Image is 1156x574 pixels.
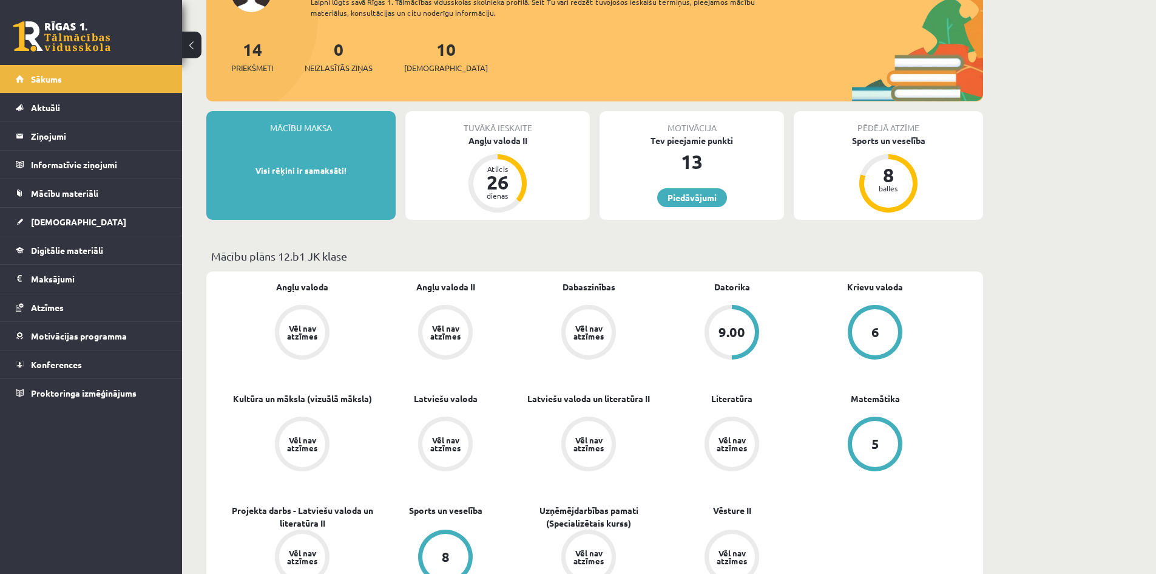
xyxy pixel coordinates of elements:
[517,504,660,530] a: Uzņēmējdarbības pamati (Specializētais kurss)
[404,38,488,74] a: 10[DEMOGRAPHIC_DATA]
[231,38,273,74] a: 14Priekšmeti
[600,147,784,176] div: 13
[409,504,482,517] a: Sports un veselība
[374,417,517,474] a: Vēl nav atzīmes
[285,436,319,452] div: Vēl nav atzīmes
[870,185,907,192] div: balles
[428,436,462,452] div: Vēl nav atzīmes
[405,134,590,214] a: Angļu valoda II Atlicis 26 dienas
[305,38,373,74] a: 0Neizlasītās ziņas
[847,281,903,293] a: Krievu valoda
[572,549,606,565] div: Vēl nav atzīmes
[404,62,488,74] span: [DEMOGRAPHIC_DATA]
[374,305,517,362] a: Vēl nav atzīmes
[276,281,328,293] a: Angļu valoda
[31,73,62,84] span: Sākums
[871,437,879,451] div: 5
[16,350,167,378] a: Konferences
[600,111,784,134] div: Motivācija
[16,379,167,407] a: Proktoringa izmēģinājums
[16,236,167,264] a: Digitālie materiāli
[31,245,103,256] span: Digitālie materiāli
[479,165,516,173] div: Atlicis
[31,151,167,179] legend: Informatīvie ziņojumi
[851,392,900,405] a: Matemātika
[212,165,390,177] p: Visi rēķini ir samaksāti!
[600,134,784,147] div: Tev pieejamie punkti
[16,151,167,179] a: Informatīvie ziņojumi
[211,248,978,264] p: Mācību plāns 12.b1 JK klase
[803,417,947,474] a: 5
[16,65,167,93] a: Sākums
[442,550,450,564] div: 8
[231,305,374,362] a: Vēl nav atzīmes
[517,417,660,474] a: Vēl nav atzīmes
[715,436,749,452] div: Vēl nav atzīmes
[31,265,167,293] legend: Maksājumi
[414,392,478,405] a: Latviešu valoda
[31,388,137,398] span: Proktoringa izmēģinājums
[31,102,60,113] span: Aktuāli
[16,293,167,321] a: Atzīmes
[233,392,372,405] a: Kultūra un māksla (vizuālā māksla)
[572,324,606,340] div: Vēl nav atzīmes
[231,62,273,74] span: Priekšmeti
[231,504,374,530] a: Projekta darbs - Latviešu valoda un literatūra II
[479,173,516,192] div: 26
[16,122,167,150] a: Ziņojumi
[715,549,749,565] div: Vēl nav atzīmes
[572,436,606,452] div: Vēl nav atzīmes
[527,392,650,405] a: Latviešu valoda un literatūra II
[405,111,590,134] div: Tuvākā ieskaite
[871,326,879,339] div: 6
[794,134,983,147] div: Sports un veselība
[16,94,167,121] a: Aktuāli
[31,216,126,227] span: [DEMOGRAPHIC_DATA]
[405,134,590,147] div: Angļu valoda II
[416,281,475,293] a: Angļu valoda II
[31,359,82,370] span: Konferences
[31,122,167,150] legend: Ziņojumi
[660,417,803,474] a: Vēl nav atzīmes
[803,305,947,362] a: 6
[428,324,462,340] div: Vēl nav atzīmes
[718,326,745,339] div: 9.00
[31,188,98,199] span: Mācību materiāli
[563,281,615,293] a: Dabaszinības
[231,417,374,474] a: Vēl nav atzīmes
[713,504,751,517] a: Vēsture II
[285,549,319,565] div: Vēl nav atzīmes
[16,208,167,236] a: [DEMOGRAPHIC_DATA]
[517,305,660,362] a: Vēl nav atzīmes
[794,111,983,134] div: Pēdējā atzīme
[479,192,516,199] div: dienas
[657,188,727,207] a: Piedāvājumi
[711,392,752,405] a: Literatūra
[16,322,167,350] a: Motivācijas programma
[13,21,110,52] a: Rīgas 1. Tālmācības vidusskola
[31,330,127,341] span: Motivācijas programma
[305,62,373,74] span: Neizlasītās ziņas
[660,305,803,362] a: 9.00
[206,111,396,134] div: Mācību maksa
[870,165,907,185] div: 8
[794,134,983,214] a: Sports un veselība 8 balles
[285,324,319,340] div: Vēl nav atzīmes
[16,179,167,207] a: Mācību materiāli
[714,281,750,293] a: Datorika
[16,265,167,293] a: Maksājumi
[31,302,64,313] span: Atzīmes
